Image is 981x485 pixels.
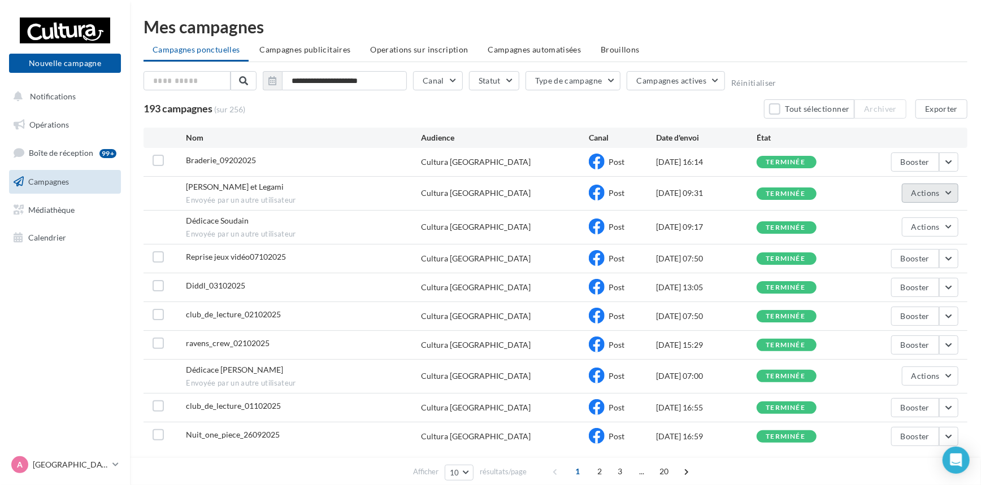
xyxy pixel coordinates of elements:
[17,459,23,470] span: A
[633,462,651,480] span: ...
[891,398,939,417] button: Booster
[943,447,970,474] div: Open Intercom Messenger
[609,403,624,412] span: Post
[526,71,621,90] button: Type de campagne
[413,466,439,477] span: Afficher
[7,85,119,108] button: Notifications
[421,431,531,442] div: Cultura [GEOGRAPHIC_DATA]
[488,45,581,54] span: Campagnes automatisées
[911,222,940,231] span: Actions
[766,255,805,263] div: terminée
[636,76,706,85] span: Campagnes actives
[891,335,939,355] button: Booster
[480,466,527,477] span: résultats/page
[29,120,69,129] span: Opérations
[421,132,589,143] div: Audience
[29,148,93,158] span: Boîte de réception
[186,401,281,410] span: club_de_lecture_01102025
[33,459,108,470] p: [GEOGRAPHIC_DATA]
[421,311,531,322] div: Cultura [GEOGRAPHIC_DATA]
[186,378,421,388] span: Envoyée par un autre utilisateur
[186,229,421,239] span: Envoyée par un autre utilisateur
[656,156,757,168] div: [DATE] 16:14
[731,78,776,88] button: Réinitialiser
[766,190,805,198] div: terminée
[609,282,624,292] span: Post
[186,365,283,374] span: Dédicace Yassine Mokkadem
[627,71,725,90] button: Campagnes actives
[186,216,249,225] span: Dédicace Soudain
[656,253,757,264] div: [DATE] 07:50
[854,99,906,119] button: Archiver
[902,366,958,386] button: Actions
[144,102,212,115] span: 193 campagnes
[144,18,967,35] div: Mes campagnes
[764,99,854,119] button: Tout sélectionner
[421,370,531,382] div: Cultura [GEOGRAPHIC_DATA]
[7,170,123,194] a: Campagnes
[915,99,967,119] button: Exporter
[186,338,270,348] span: ravens_crew_02102025
[7,141,123,165] a: Boîte de réception99+
[902,183,958,203] button: Actions
[445,465,474,480] button: 10
[30,91,76,101] span: Notifications
[186,132,421,143] div: Nom
[891,278,939,297] button: Booster
[413,71,463,90] button: Canal
[186,155,256,165] span: Braderie_09202025
[611,462,629,480] span: 3
[609,340,624,349] span: Post
[656,132,757,143] div: Date d'envoi
[911,188,940,198] span: Actions
[766,342,805,349] div: terminée
[370,45,468,54] span: Operations sur inscription
[656,187,757,199] div: [DATE] 09:31
[656,370,757,382] div: [DATE] 07:00
[766,159,805,166] div: terminée
[421,402,531,413] div: Cultura [GEOGRAPHIC_DATA]
[421,339,531,351] div: Cultura [GEOGRAPHIC_DATA]
[609,431,624,441] span: Post
[609,311,624,321] span: Post
[766,373,805,380] div: terminée
[656,402,757,413] div: [DATE] 16:55
[891,307,939,326] button: Booster
[609,157,624,167] span: Post
[186,252,286,261] span: Reprise jeux vidéo07102025
[601,45,640,54] span: Brouillons
[656,221,757,233] div: [DATE] 09:17
[591,462,609,480] span: 2
[757,132,857,143] div: État
[421,187,531,199] div: Cultura [GEOGRAPHIC_DATA]
[891,152,939,172] button: Booster
[9,454,121,475] a: A [GEOGRAPHIC_DATA]
[469,71,519,90] button: Statut
[186,182,284,191] span: Diddl et Legami
[609,254,624,263] span: Post
[766,284,805,291] div: terminée
[891,427,939,446] button: Booster
[9,54,121,73] button: Nouvelle campagne
[421,156,531,168] div: Cultura [GEOGRAPHIC_DATA]
[421,282,531,293] div: Cultura [GEOGRAPHIC_DATA]
[7,113,123,137] a: Opérations
[589,132,656,143] div: Canal
[186,309,281,319] span: club_de_lecture_02102025
[214,104,245,115] span: (sur 256)
[609,188,624,198] span: Post
[656,282,757,293] div: [DATE] 13:05
[186,281,245,290] span: Diddl_03102025
[568,462,587,480] span: 1
[28,204,75,214] span: Médiathèque
[656,431,757,442] div: [DATE] 16:59
[766,224,805,231] div: terminée
[421,221,531,233] div: Cultura [GEOGRAPHIC_DATA]
[766,404,805,412] div: terminée
[609,371,624,381] span: Post
[766,433,805,440] div: terminée
[609,222,624,231] span: Post
[902,217,958,237] button: Actions
[259,45,350,54] span: Campagnes publicitaires
[186,430,280,439] span: Nuit_one_piece_26092025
